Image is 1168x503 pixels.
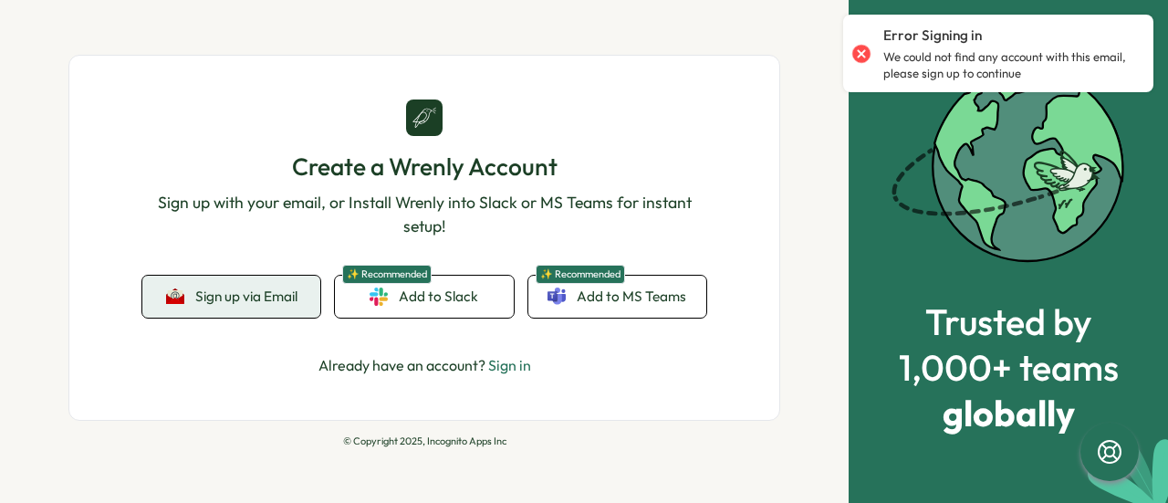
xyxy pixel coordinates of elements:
p: © Copyright 2025, Incognito Apps Inc [68,435,780,447]
p: We could not find any account with this email, please sign up to continue [883,49,1135,81]
span: ✨ Recommended [342,265,432,284]
p: Sign up with your email, or Install Wrenly into Slack or MS Teams for instant setup! [142,191,706,239]
h1: Create a Wrenly Account [142,151,706,183]
a: Sign in [488,356,531,374]
span: Add to Slack [399,287,478,307]
button: Sign up via Email [142,276,320,318]
span: globally [899,393,1119,433]
a: ✨ RecommendedAdd to Slack [335,276,513,318]
span: Sign up via Email [195,288,297,305]
span: Trusted by [899,301,1119,341]
span: 1,000+ teams [899,347,1119,387]
span: ✨ Recommended [536,265,625,284]
span: Add to MS Teams [577,287,686,307]
a: ✨ RecommendedAdd to MS Teams [528,276,706,318]
p: Error Signing in [883,26,982,46]
p: Already have an account? [318,354,531,377]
